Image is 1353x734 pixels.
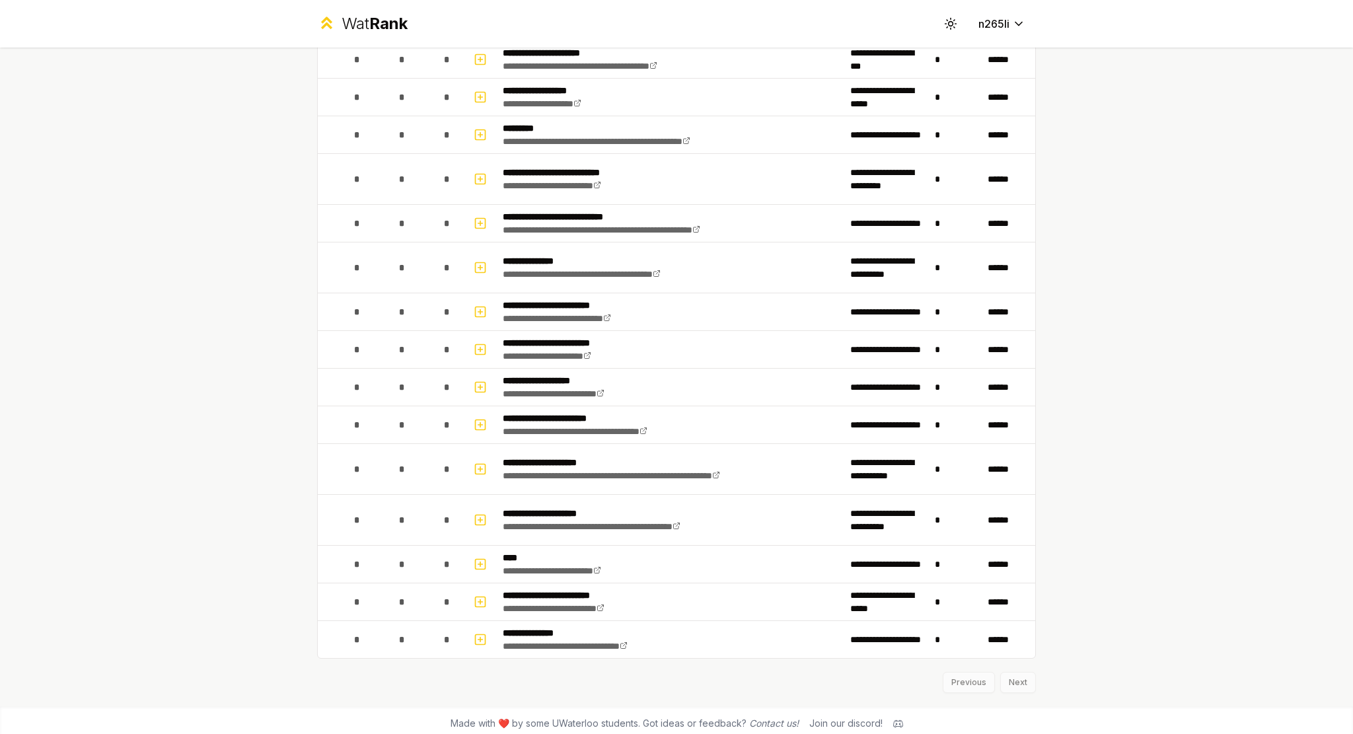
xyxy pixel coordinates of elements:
div: Wat [342,13,408,34]
span: Rank [369,14,408,33]
a: WatRank [317,13,408,34]
a: Contact us! [749,717,799,729]
span: Made with ❤️ by some UWaterloo students. Got ideas or feedback? [451,717,799,730]
div: Join our discord! [809,717,883,730]
span: n265li [978,16,1009,32]
button: n265li [968,12,1036,36]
